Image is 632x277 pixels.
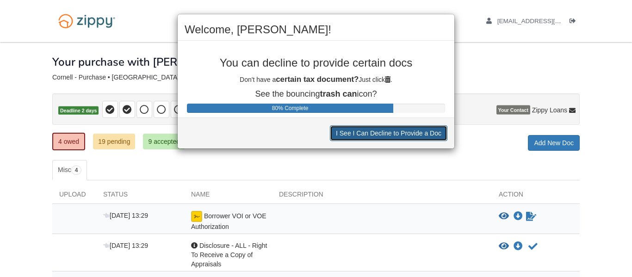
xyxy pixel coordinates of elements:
[330,125,447,141] button: I See I Can Decline to Provide a Doc
[185,57,447,69] p: You can decline to provide certain docs
[320,89,357,98] b: trash can
[185,90,447,99] p: See the bouncing icon?
[185,74,447,85] p: Don't have a Just click .
[187,104,393,113] div: Progress Bar
[276,75,359,84] b: certain tax document?
[185,24,447,36] h2: Welcome, [PERSON_NAME]!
